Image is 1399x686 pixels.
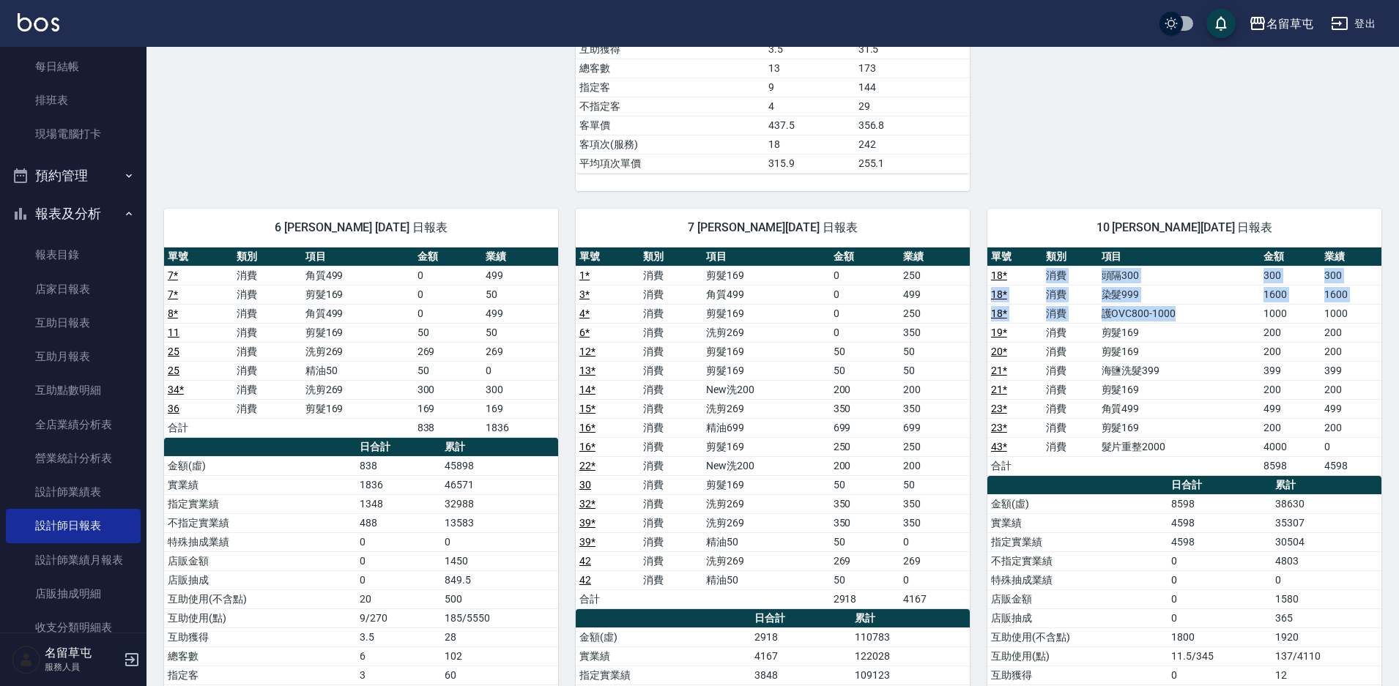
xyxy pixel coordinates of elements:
td: 實業績 [164,475,356,494]
th: 單號 [576,247,639,266]
td: 9/270 [356,608,441,627]
th: 業績 [1321,247,1381,266]
td: 437.5 [765,116,854,135]
td: 200 [1260,380,1321,399]
td: 消費 [639,494,703,513]
td: 指定實業績 [164,494,356,513]
td: 1348 [356,494,441,513]
td: 指定客 [576,78,765,97]
td: 店販抽成 [987,608,1168,627]
td: 0 [482,361,558,380]
td: 護OVC800-1000 [1098,304,1260,323]
td: 頭隔300 [1098,266,1260,285]
td: 0 [899,532,970,551]
td: 46571 [441,475,558,494]
a: 42 [579,555,591,567]
td: 0 [1321,437,1381,456]
td: 互助使用(點) [164,608,356,627]
td: 0 [830,285,900,304]
td: 指定客 [164,666,356,685]
td: 250 [899,266,970,285]
td: 洗剪269 [702,513,829,532]
td: 角質499 [302,266,414,285]
td: 消費 [1042,304,1097,323]
td: 399 [1260,361,1321,380]
td: 838 [356,456,441,475]
span: 7 [PERSON_NAME][DATE] 日報表 [593,220,952,235]
td: 699 [899,418,970,437]
td: 50 [899,475,970,494]
td: 金額(虛) [164,456,356,475]
img: Logo [18,13,59,31]
td: 13583 [441,513,558,532]
td: 200 [830,380,900,399]
td: 1000 [1321,304,1381,323]
td: 實業績 [576,646,751,666]
td: 499 [1321,399,1381,418]
td: 洗剪269 [702,551,829,570]
a: 11 [168,327,179,338]
td: 0 [1168,551,1272,570]
button: 登出 [1325,10,1381,37]
td: 0 [830,323,900,342]
td: 消費 [639,437,703,456]
td: 消費 [639,475,703,494]
td: 洗剪269 [302,380,414,399]
table: a dense table [164,247,558,438]
td: 4167 [751,646,851,666]
a: 營業統計分析表 [6,441,141,475]
td: 4000 [1260,437,1321,456]
button: 報表及分析 [6,195,141,233]
td: 合計 [987,456,1042,475]
td: 剪髮169 [1098,380,1260,399]
td: 50 [414,323,483,342]
td: 300 [1321,266,1381,285]
td: 總客數 [164,646,356,666]
td: 互助使用(不含點) [987,627,1168,646]
td: 18 [765,135,854,154]
td: 0 [1168,570,1272,589]
td: 269 [482,342,558,361]
td: 60 [441,666,558,685]
th: 項目 [702,247,829,266]
td: 髮片重整2000 [1098,437,1260,456]
a: 設計師業績月報表 [6,543,141,577]
td: 洗剪269 [702,399,829,418]
td: 350 [899,494,970,513]
th: 業績 [482,247,558,266]
td: 染髮999 [1098,285,1260,304]
a: 互助月報表 [6,340,141,373]
td: 9 [765,78,854,97]
td: 20 [356,589,441,608]
td: 499 [482,304,558,323]
td: 洗剪269 [702,323,829,342]
td: 499 [482,266,558,285]
a: 互助日報表 [6,306,141,340]
td: 4598 [1321,456,1381,475]
a: 互助點數明細 [6,373,141,407]
td: 50 [482,323,558,342]
span: 6 [PERSON_NAME] [DATE] 日報表 [182,220,541,235]
td: 50 [830,532,900,551]
td: 173 [855,59,970,78]
td: New洗200 [702,456,829,475]
td: 1800 [1168,627,1272,646]
td: 指定實業績 [987,532,1168,551]
td: 50 [830,342,900,361]
td: 169 [414,399,483,418]
a: 店家日報表 [6,272,141,306]
td: 200 [1321,342,1381,361]
a: 36 [168,403,179,414]
td: 消費 [639,399,703,418]
td: 1600 [1321,285,1381,304]
a: 店販抽成明細 [6,577,141,611]
td: 消費 [1042,418,1097,437]
th: 單號 [164,247,233,266]
span: 10 [PERSON_NAME][DATE] 日報表 [1005,220,1364,235]
td: 消費 [1042,380,1097,399]
td: 488 [356,513,441,532]
td: 消費 [233,266,302,285]
th: 金額 [1260,247,1321,266]
td: 不指定實業績 [987,551,1168,570]
td: 3.5 [765,40,854,59]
